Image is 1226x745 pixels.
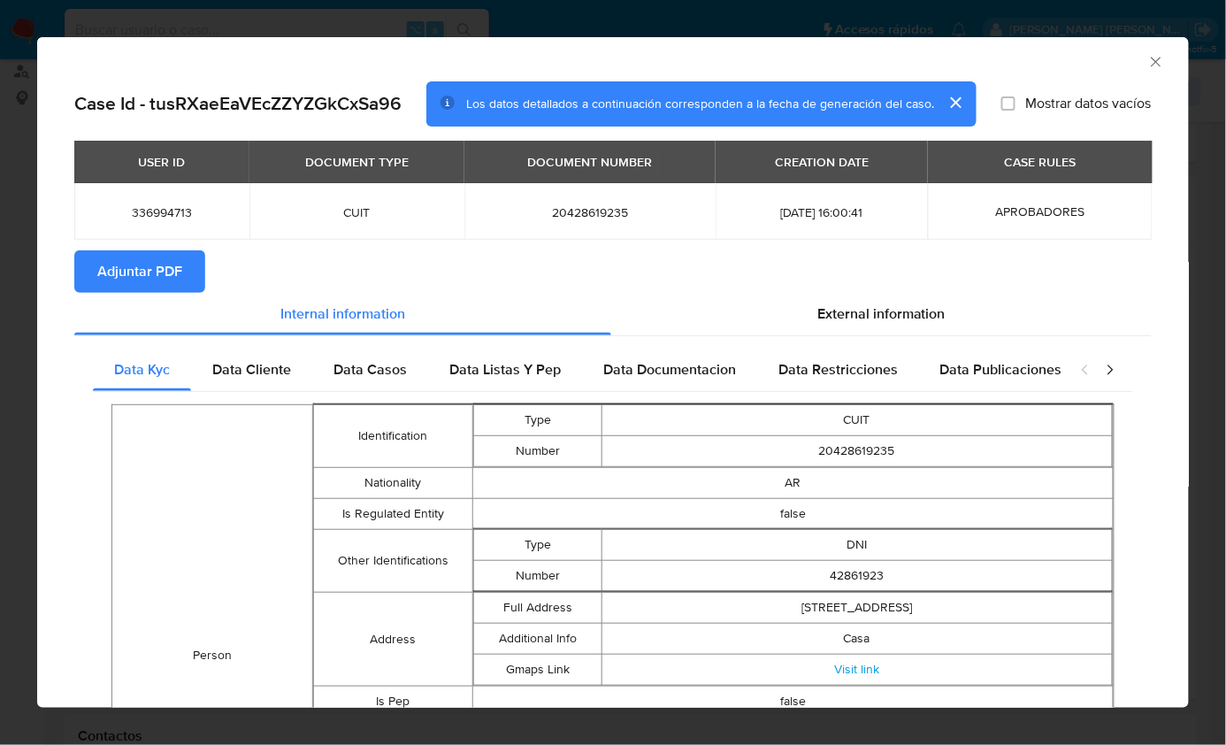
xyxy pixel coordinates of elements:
td: false [473,687,1114,718]
input: Mostrar datos vacíos [1001,96,1015,111]
a: Visit link [834,660,879,678]
span: CUIT [271,204,444,220]
span: External information [817,303,946,324]
td: Is Pep [313,687,473,718]
td: Address [313,593,473,687]
td: Number [474,561,602,592]
span: Data Documentacion [603,359,736,380]
td: Gmaps Link [474,655,602,686]
div: Detailed info [74,293,1152,335]
span: Internal information [280,303,405,324]
span: Data Publicaciones [940,359,1062,380]
span: 336994713 [96,204,228,220]
span: Los datos detallados a continuación corresponden a la fecha de generación del caso. [466,95,934,112]
div: CASE RULES [994,147,1087,177]
td: DNI [602,530,1112,561]
td: Other Identifications [313,530,473,593]
td: Casa [602,624,1112,655]
td: Type [474,405,602,436]
td: AR [473,468,1114,499]
td: Additional Info [474,624,602,655]
button: cerrar [934,81,977,124]
div: USER ID [127,147,195,177]
span: Data Cliente [212,359,291,380]
span: 20428619235 [486,204,694,220]
button: Cerrar ventana [1147,53,1163,69]
td: CUIT [602,405,1112,436]
span: Adjuntar PDF [97,252,182,291]
div: closure-recommendation-modal [37,37,1189,708]
div: Detailed internal info [93,349,1062,391]
span: APROBADORES [996,203,1085,220]
td: Is Regulated Entity [313,499,473,530]
td: Number [474,436,602,467]
td: [STREET_ADDRESS] [602,593,1112,624]
span: Data Casos [333,359,407,380]
td: Identification [313,405,473,468]
td: false [473,499,1114,530]
span: Mostrar datos vacíos [1026,95,1152,112]
div: DOCUMENT TYPE [295,147,419,177]
td: Type [474,530,602,561]
div: CREATION DATE [764,147,879,177]
span: Data Listas Y Pep [449,359,561,380]
td: Nationality [313,468,473,499]
td: 42861923 [602,561,1112,592]
td: 20428619235 [602,436,1112,467]
div: DOCUMENT NUMBER [517,147,663,177]
span: [DATE] 16:00:41 [737,204,907,220]
h2: Case Id - tusRXaeEaVEcZZYZGkCxSa96 [74,92,402,115]
td: Full Address [474,593,602,624]
button: Adjuntar PDF [74,250,205,293]
span: Data Restricciones [778,359,898,380]
span: Data Kyc [114,359,170,380]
